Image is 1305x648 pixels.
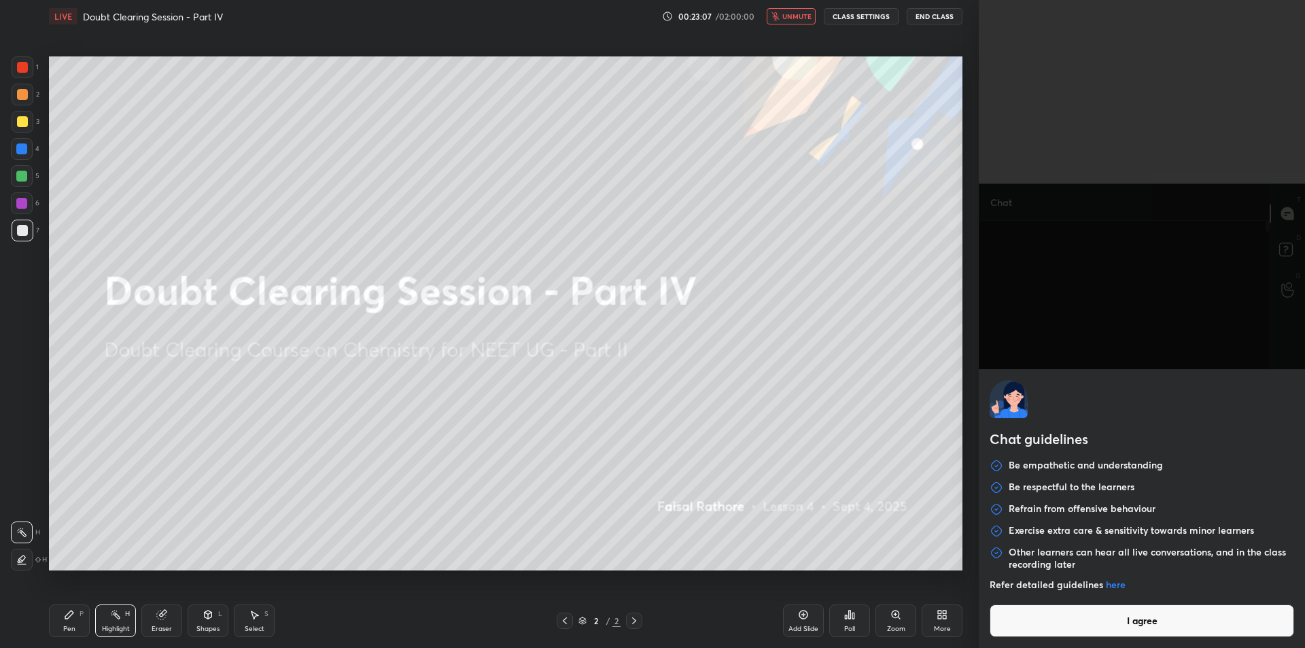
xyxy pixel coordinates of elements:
[907,8,962,24] button: End Class
[12,220,39,241] div: 7
[12,111,39,133] div: 3
[1106,578,1126,591] a: here
[11,165,39,187] div: 5
[80,611,84,617] div: P
[42,556,47,563] p: H
[83,10,223,23] h4: Doubt Clearing Session - Part IV
[245,626,264,632] div: Select
[12,84,39,105] div: 2
[63,626,75,632] div: Pen
[788,626,818,632] div: Add Slide
[125,611,130,617] div: H
[612,615,621,627] div: 2
[767,8,816,24] button: unmute
[35,529,40,536] p: H
[1009,502,1155,516] p: Refrain from offensive behaviour
[824,8,899,24] button: CLASS SETTINGS
[782,12,812,21] span: unmute
[1009,524,1254,538] p: Exercise extra care & sensitivity towards minor learners
[589,617,603,625] div: 2
[49,8,77,24] div: LIVE
[196,626,220,632] div: Shapes
[11,138,39,160] div: 4
[152,626,172,632] div: Eraser
[1009,546,1294,570] p: Other learners can hear all live conversations, and in the class recording later
[606,617,610,625] div: /
[35,557,41,562] img: shiftIcon.72a6c929.svg
[264,611,268,617] div: S
[990,429,1294,452] h2: Chat guidelines
[102,626,130,632] div: Highlight
[12,56,39,78] div: 1
[990,579,1294,591] p: Refer detailed guidelines
[887,626,905,632] div: Zoom
[218,611,222,617] div: L
[1009,481,1134,494] p: Be respectful to the learners
[1009,459,1163,473] p: Be empathetic and understanding
[11,192,39,214] div: 6
[934,626,951,632] div: More
[844,626,855,632] div: Poll
[990,604,1294,637] button: I agree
